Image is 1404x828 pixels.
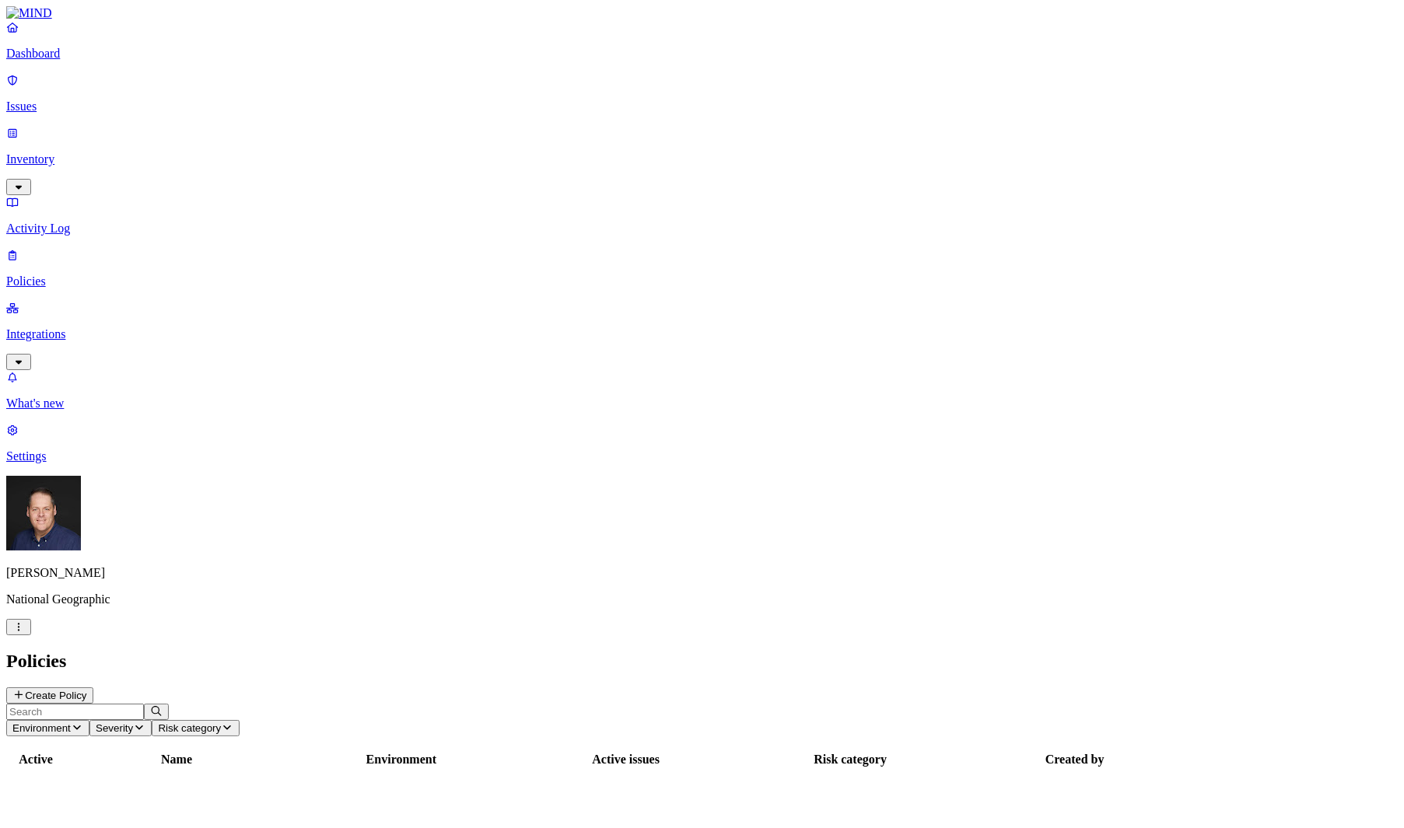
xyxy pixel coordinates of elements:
[9,753,63,767] div: Active
[6,651,1398,672] h2: Policies
[6,126,1398,193] a: Inventory
[6,248,1398,288] a: Policies
[66,753,287,767] div: Name
[6,449,1398,463] p: Settings
[290,753,512,767] div: Environment
[964,753,1185,767] div: Created by
[6,20,1398,61] a: Dashboard
[6,327,1398,341] p: Integrations
[6,73,1398,114] a: Issues
[6,301,1398,368] a: Integrations
[516,753,737,767] div: Active issues
[96,722,133,734] span: Severity
[6,274,1398,288] p: Policies
[158,722,221,734] span: Risk category
[6,687,93,704] button: Create Policy
[6,195,1398,236] a: Activity Log
[6,6,1398,20] a: MIND
[740,753,961,767] div: Risk category
[6,47,1398,61] p: Dashboard
[6,423,1398,463] a: Settings
[6,592,1398,606] p: National Geographic
[6,476,81,550] img: Mark DeCarlo
[6,222,1398,236] p: Activity Log
[6,152,1398,166] p: Inventory
[6,6,52,20] img: MIND
[6,100,1398,114] p: Issues
[6,397,1398,411] p: What's new
[6,566,1398,580] p: [PERSON_NAME]
[12,722,71,734] span: Environment
[6,370,1398,411] a: What's new
[6,704,144,720] input: Search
